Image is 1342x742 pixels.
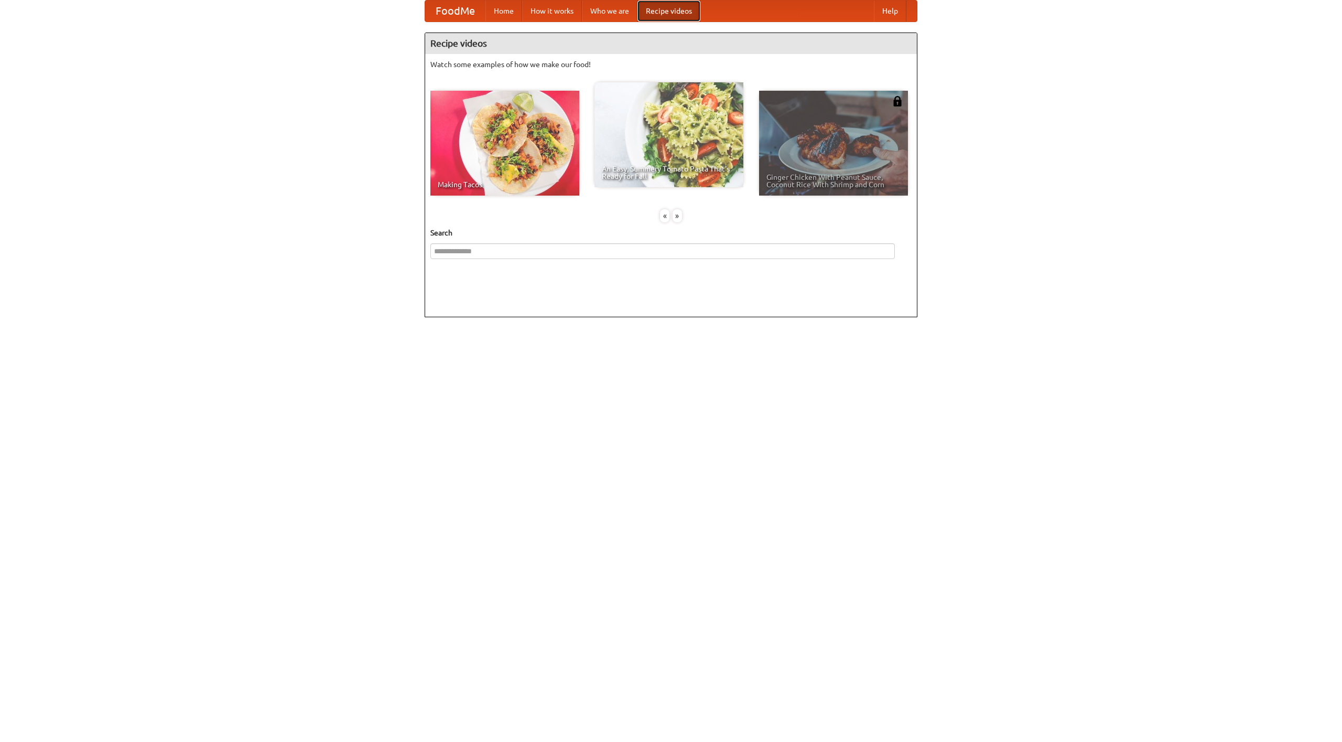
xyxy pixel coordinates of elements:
div: » [673,209,682,222]
a: FoodMe [425,1,485,21]
a: How it works [522,1,582,21]
h5: Search [430,228,912,238]
div: « [660,209,669,222]
a: Recipe videos [637,1,700,21]
span: Making Tacos [438,181,572,188]
h4: Recipe videos [425,33,917,54]
a: An Easy, Summery Tomato Pasta That's Ready for Fall [594,82,743,187]
p: Watch some examples of how we make our food! [430,59,912,70]
img: 483408.png [892,96,903,106]
a: Home [485,1,522,21]
a: Help [874,1,906,21]
a: Who we are [582,1,637,21]
span: An Easy, Summery Tomato Pasta That's Ready for Fall [602,165,736,180]
a: Making Tacos [430,91,579,196]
